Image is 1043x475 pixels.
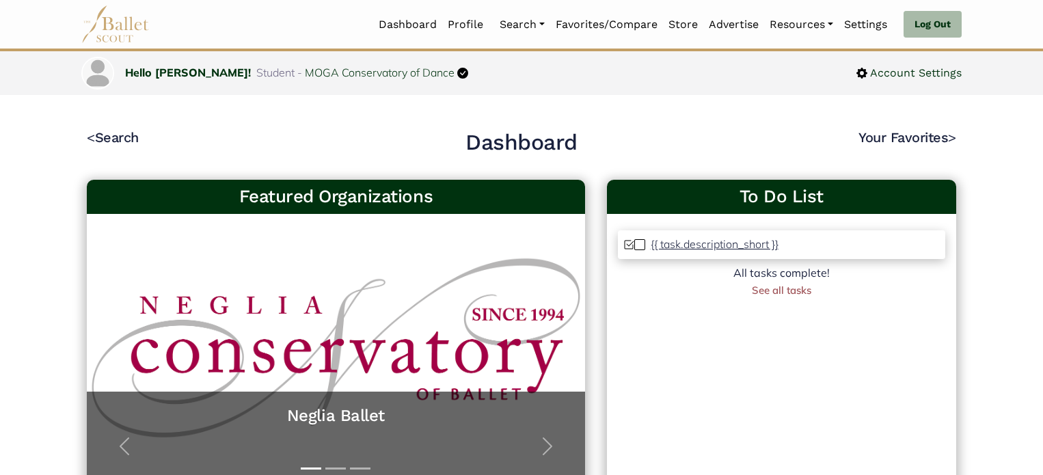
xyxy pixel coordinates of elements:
a: To Do List [618,185,945,208]
a: See all tasks [752,284,811,297]
a: Account Settings [856,64,962,82]
a: <Search [87,129,139,146]
span: Student [256,66,295,79]
a: Search [494,10,550,39]
a: Settings [839,10,893,39]
h3: Featured Organizations [98,185,574,208]
a: Neglia Ballet [100,405,571,426]
code: < [87,128,95,146]
p: {{ task.description_short }} [651,237,778,251]
a: Store [663,10,703,39]
a: Advertise [703,10,764,39]
img: profile picture [83,58,113,88]
div: All tasks complete! [618,264,945,282]
a: Your Favorites> [858,129,956,146]
a: Dashboard [373,10,442,39]
a: Hello [PERSON_NAME]! [125,66,251,79]
code: > [948,128,956,146]
a: MOGA Conservatory of Dance [305,66,455,79]
h2: Dashboard [465,128,578,157]
a: Log Out [904,11,962,38]
a: Profile [442,10,489,39]
a: Resources [764,10,839,39]
span: Account Settings [867,64,962,82]
span: - [297,66,302,79]
a: Favorites/Compare [550,10,663,39]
